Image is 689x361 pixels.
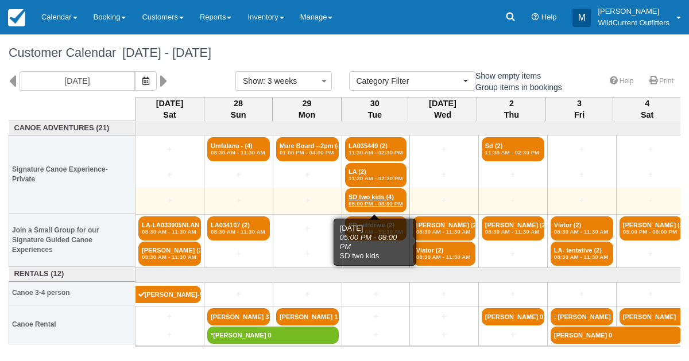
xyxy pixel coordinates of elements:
[138,329,201,341] a: +
[207,195,270,207] a: +
[551,143,613,156] a: +
[554,228,610,235] em: 08:30 AM - 11:30 AM
[276,308,339,325] a: [PERSON_NAME] 1
[207,288,270,300] a: +
[482,169,544,181] a: +
[345,188,407,212] a: SD two kids (4)05:00 PM - 08:00 PM
[416,228,472,235] em: 08:30 AM - 11:30 AM
[620,288,682,300] a: +
[276,137,339,161] a: Mare Board --2pm (4)01:00 PM - 04:00 PM
[211,149,266,156] em: 08:30 AM - 11:30 AM
[572,9,591,27] div: M
[551,195,613,207] a: +
[551,242,613,266] a: LA- tentative (2)08:30 AM - 11:30 AM
[462,83,571,91] span: Group items in bookings
[546,97,613,121] th: 3 Fri
[243,76,263,86] span: Show
[342,97,408,121] th: 30 Tue
[142,228,198,235] em: 08:30 AM - 11:30 AM
[620,248,682,260] a: +
[462,71,550,79] span: Show empty items
[413,169,475,181] a: +
[598,17,669,29] p: WildCurrent Outfitters
[416,254,472,261] em: 08:30 AM - 11:30 AM
[207,248,270,260] a: +
[207,137,270,161] a: Umfalana - (4)08:30 AM - 11:30 AM
[482,308,544,325] a: [PERSON_NAME] 0
[598,6,669,17] p: [PERSON_NAME]
[485,228,541,235] em: 08:30 AM - 11:30 AM
[138,169,201,181] a: +
[345,248,407,260] a: +
[345,163,407,187] a: LA (2)11:30 AM - 02:30 PM
[207,216,270,240] a: LA034107 (2)08:30 AM - 11:30 AM
[477,97,546,121] th: 2 Thu
[207,327,339,344] a: *[PERSON_NAME] 0
[136,286,202,303] a: [PERSON_NAME]-5
[138,216,201,240] a: LA-LA033905NLAN - Me (2)08:30 AM - 11:30 AM
[482,216,544,240] a: [PERSON_NAME] (2)08:30 AM - 11:30 AM
[482,137,544,161] a: Sd (2)11:30 AM - 02:30 PM
[235,71,332,91] button: Show: 3 weeks
[413,329,475,341] a: +
[620,143,682,156] a: +
[603,73,641,90] a: Help
[551,327,682,344] a: [PERSON_NAME] 0
[620,216,682,240] a: [PERSON_NAME] (2)05:00 PM - 08:00 PM
[485,149,541,156] em: 11:30 AM - 02:30 PM
[9,135,136,214] th: Signature Canoe Experience- Private
[482,329,544,341] a: +
[613,97,682,121] th: 4 Sat
[345,329,407,341] a: +
[482,288,544,300] a: +
[413,216,475,240] a: [PERSON_NAME] (2)08:30 AM - 11:30 AM
[207,308,270,325] a: [PERSON_NAME] 3
[413,242,475,266] a: Viator (2)08:30 AM - 11:30 AM
[349,175,403,182] em: 11:30 AM - 02:30 PM
[482,248,544,260] a: +
[345,216,407,240] a: SD selfdrive (2)08:30 AM - 11:30 AM
[551,308,613,325] a: : [PERSON_NAME]
[620,169,682,181] a: +
[551,169,613,181] a: +
[211,228,266,235] em: 08:30 AM - 11:30 AM
[349,149,403,156] em: 11:30 AM - 02:30 PM
[138,310,201,323] a: +
[138,195,201,207] a: +
[263,76,297,86] span: : 3 weeks
[623,228,679,235] em: 05:00 PM - 08:00 PM
[345,137,407,161] a: LA035449 (2)11:30 AM - 02:30 PM
[551,216,613,240] a: Viator (2)08:30 AM - 11:30 AM
[349,228,403,235] em: 08:30 AM - 11:30 AM
[280,149,335,156] em: 01:00 PM - 04:00 PM
[413,310,475,323] a: +
[345,310,407,323] a: +
[345,288,407,300] a: +
[532,14,539,21] i: Help
[413,195,475,207] a: +
[462,79,570,96] label: Group items in bookings
[9,281,136,305] th: Canoe 3-4 person
[276,223,339,235] a: +
[413,288,475,300] a: +
[541,13,557,21] span: Help
[276,248,339,260] a: +
[12,269,133,280] a: Rentals (12)
[9,214,136,267] th: Join a Small Group for our Signature Guided Canoe Experiences
[142,254,198,261] em: 08:30 AM - 11:30 AM
[276,195,339,207] a: +
[204,97,273,121] th: 28 Sun
[138,242,201,266] a: [PERSON_NAME] (2)08:30 AM - 11:30 AM
[116,45,211,60] span: [DATE] - [DATE]
[9,46,680,60] h1: Customer Calendar
[462,67,548,84] label: Show empty items
[482,195,544,207] a: +
[554,254,610,261] em: 08:30 AM - 11:30 AM
[138,143,201,156] a: +
[9,305,136,344] th: Canoe Rental
[349,71,475,91] button: Category Filter
[642,73,680,90] a: Print
[276,169,339,181] a: +
[8,9,25,26] img: checkfront-main-nav-mini-logo.png
[408,97,477,121] th: [DATE] Wed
